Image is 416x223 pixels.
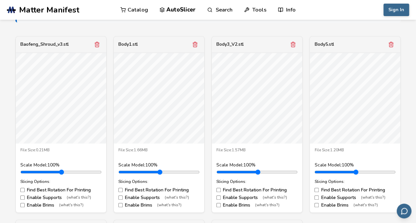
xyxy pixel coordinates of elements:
[216,179,298,184] div: Slicing Options:
[118,179,200,184] div: Slicing Options:
[190,40,200,49] button: Remove model
[314,188,319,192] input: Find Best Rotation For Printing
[353,203,378,208] span: (what's this?)
[314,203,396,208] label: Enable Brims
[386,40,396,49] button: Remove model
[59,203,84,208] span: (what's this?)
[118,195,123,200] input: Enable Supports(what's this?)
[314,162,396,168] div: Scale Model: 100 %
[20,148,102,153] div: File Size: 0.21MB
[118,148,200,153] div: File Size: 1.66MB
[20,195,25,200] input: Enable Supports(what's this?)
[20,203,102,208] label: Enable Brims
[397,204,411,218] button: Send feedback via email
[216,42,244,47] div: Body3_V2.stl
[20,195,102,200] label: Enable Supports
[216,187,298,193] label: Find Best Rotation For Printing
[92,40,102,49] button: Remove model
[118,188,123,192] input: Find Best Rotation For Printing
[216,188,221,192] input: Find Best Rotation For Printing
[314,187,396,193] label: Find Best Rotation For Printing
[20,187,102,193] label: Find Best Rotation For Printing
[20,162,102,168] div: Scale Model: 100 %
[314,148,396,153] div: File Size: 1.20MB
[216,195,298,200] label: Enable Supports
[216,203,298,208] label: Enable Brims
[216,162,298,168] div: Scale Model: 100 %
[118,42,138,47] div: Body1.stl
[314,203,319,207] input: Enable Brims(what's this?)
[165,195,189,200] span: (what's this?)
[118,162,200,168] div: Scale Model: 100 %
[157,203,182,208] span: (what's this?)
[314,179,396,184] div: Slicing Options:
[20,179,102,184] div: Slicing Options:
[314,195,396,200] label: Enable Supports
[118,187,200,193] label: Find Best Rotation For Printing
[118,203,123,207] input: Enable Brims(what's this?)
[19,5,79,14] span: Matter Manifest
[383,4,409,16] button: Sign In
[255,203,280,208] span: (what's this?)
[20,203,25,207] input: Enable Brims(what's this?)
[288,40,298,49] button: Remove model
[314,42,334,47] div: Body5.stl
[118,203,200,208] label: Enable Brims
[20,188,25,192] input: Find Best Rotation For Printing
[216,195,221,200] input: Enable Supports(what's this?)
[67,195,91,200] span: (what's this?)
[314,195,319,200] input: Enable Supports(what's this?)
[216,148,298,153] div: File Size: 1.57MB
[216,203,221,207] input: Enable Brims(what's this?)
[263,195,287,200] span: (what's this?)
[118,195,200,200] label: Enable Supports
[20,42,69,47] div: Baofeng_Shroud_v3.stl
[361,195,385,200] span: (what's this?)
